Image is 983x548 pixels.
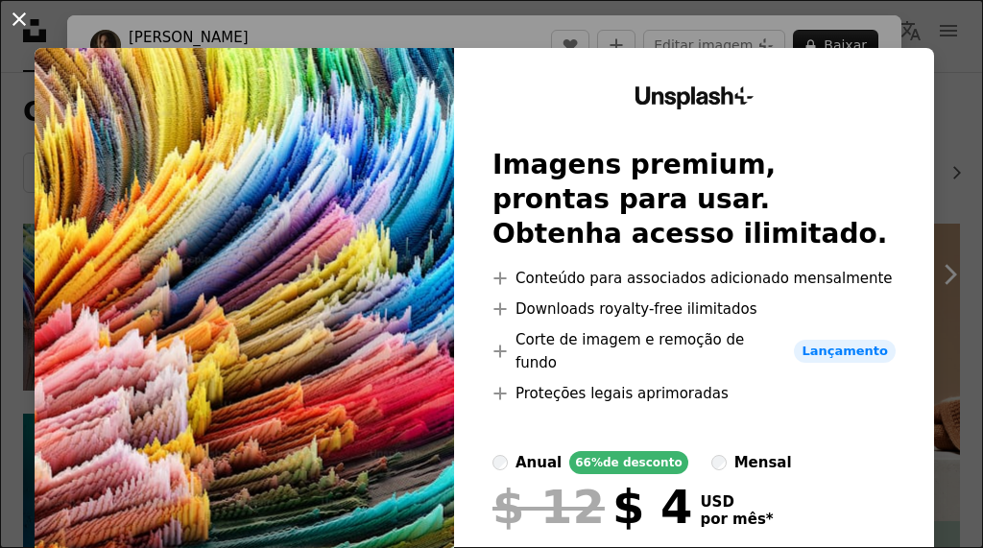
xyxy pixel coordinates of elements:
input: anual66%de desconto [492,455,508,470]
li: Downloads royalty-free ilimitados [492,298,896,321]
h2: Imagens premium, prontas para usar. Obtenha acesso ilimitado. [492,148,896,251]
li: Conteúdo para associados adicionado mensalmente [492,267,896,290]
input: mensal [711,455,727,470]
div: 66% de desconto [569,451,687,474]
li: Proteções legais aprimoradas [492,382,896,405]
span: $ 12 [492,482,605,532]
span: Lançamento [794,340,896,363]
div: $ 4 [492,482,692,532]
li: Corte de imagem e remoção de fundo [492,328,896,374]
div: mensal [734,451,792,474]
span: USD [700,493,773,511]
div: anual [515,451,562,474]
span: por mês * [700,511,773,528]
